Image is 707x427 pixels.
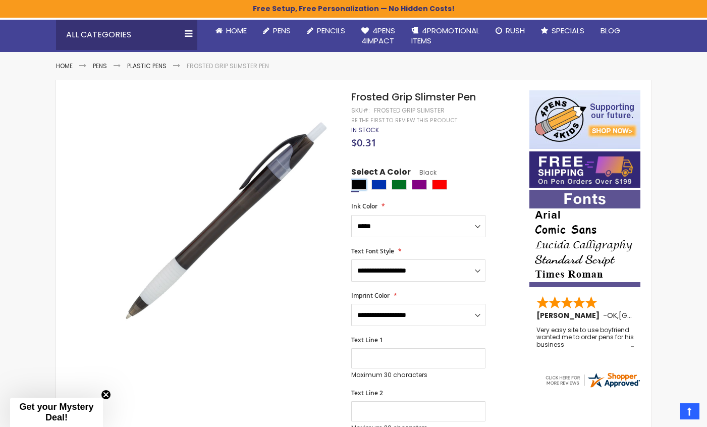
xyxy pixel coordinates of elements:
span: Home [226,25,247,36]
a: Pens [93,62,107,70]
div: Purple [412,180,427,190]
p: Maximum 30 characters [351,371,485,379]
span: Text Line 1 [351,336,383,344]
a: Top [680,403,699,419]
span: 4PROMOTIONAL ITEMS [411,25,479,46]
div: Very easy site to use boyfriend wanted me to order pens for his business [536,327,634,348]
a: Plastic Pens [127,62,167,70]
img: font-personalization-examples [529,190,640,287]
span: Blog [601,25,620,36]
span: Pens [273,25,291,36]
span: Black [411,168,437,177]
div: All Categories [56,20,197,50]
span: In stock [351,126,379,134]
a: Home [56,62,73,70]
div: Frosted Grip Slimster [374,106,445,115]
span: Frosted Grip Slimster Pen [351,90,476,104]
a: Rush [487,20,533,42]
a: 4PROMOTIONALITEMS [403,20,487,52]
img: frosted_grip_slimster_black_1.jpg [107,105,338,336]
img: 4pens 4 kids [529,90,640,149]
span: Rush [506,25,525,36]
div: Blue [371,180,387,190]
span: Pencils [317,25,345,36]
div: Green [392,180,407,190]
a: Blog [592,20,628,42]
a: 4Pens4impact [353,20,403,52]
span: 4Pens 4impact [361,25,395,46]
span: Text Font Style [351,247,394,255]
span: Select A Color [351,167,411,180]
li: Frosted Grip Slimster Pen [187,62,269,70]
span: OK [607,310,617,321]
a: 4pens.com certificate URL [544,383,641,391]
a: Home [207,20,255,42]
span: $0.31 [351,136,376,149]
a: Specials [533,20,592,42]
div: Red [432,180,447,190]
span: Specials [552,25,584,36]
a: Pens [255,20,299,42]
div: Black [351,180,366,190]
strong: SKU [351,106,370,115]
span: - , [603,310,693,321]
span: Ink Color [351,202,377,210]
a: Be the first to review this product [351,117,457,124]
button: Close teaser [101,390,111,400]
img: 4pens.com widget logo [544,371,641,389]
div: Availability [351,126,379,134]
span: Text Line 2 [351,389,383,397]
span: Imprint Color [351,291,390,300]
span: [PERSON_NAME] [536,310,603,321]
span: Get your Mystery Deal! [19,402,93,422]
img: Free shipping on orders over $199 [529,151,640,188]
div: Get your Mystery Deal!Close teaser [10,398,103,427]
span: [GEOGRAPHIC_DATA] [619,310,693,321]
a: Pencils [299,20,353,42]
